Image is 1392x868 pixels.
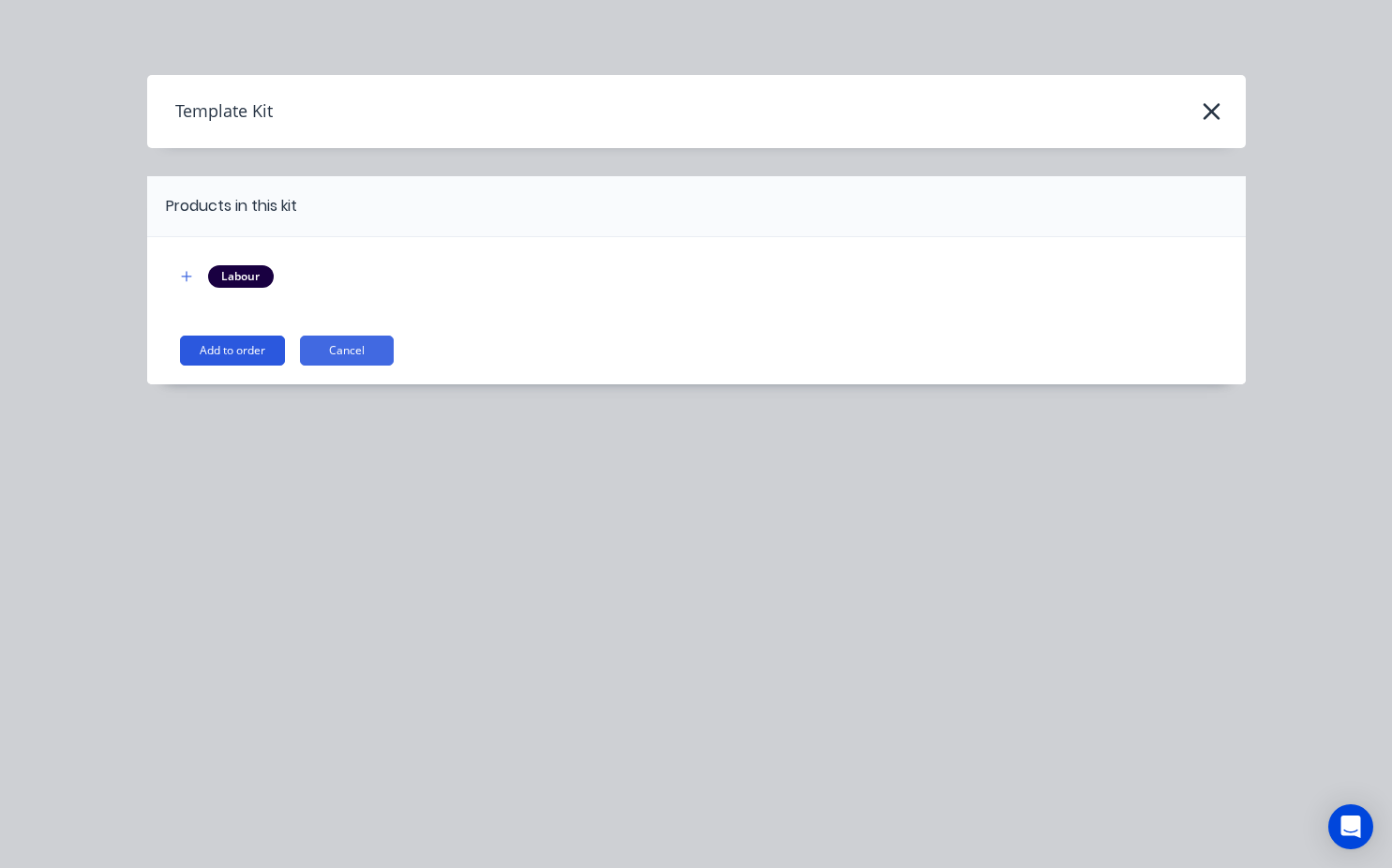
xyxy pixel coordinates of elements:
[1328,804,1373,849] div: Open Intercom Messenger
[300,336,394,366] button: Cancel
[208,265,274,288] div: Labour
[147,94,273,129] h4: Template Kit
[166,195,297,217] div: Products in this kit
[180,336,285,366] button: Add to order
